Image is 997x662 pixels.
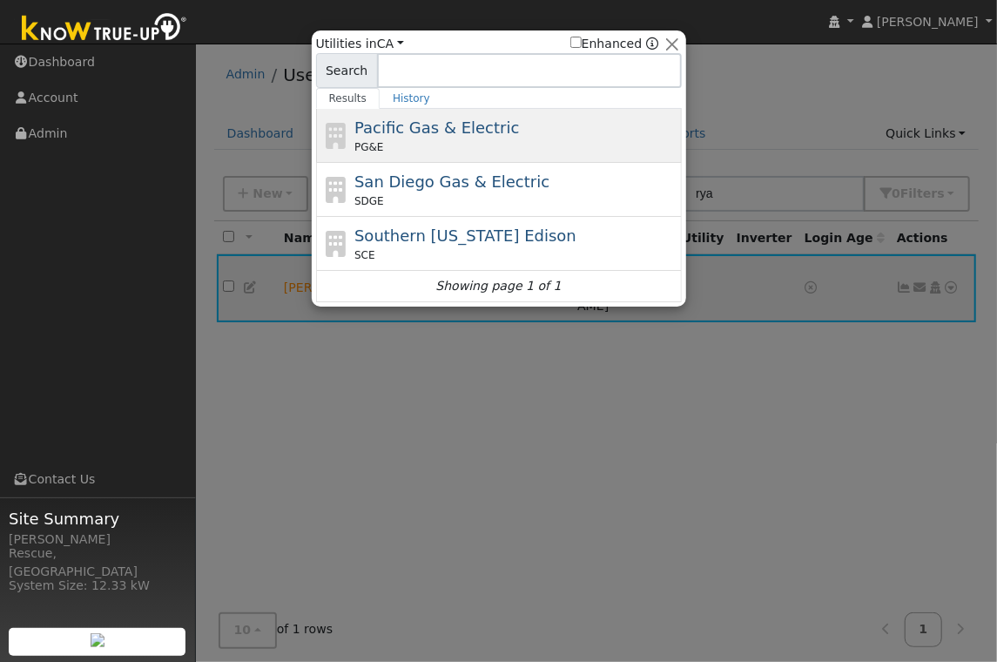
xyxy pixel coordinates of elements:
span: Site Summary [9,507,186,530]
div: Rescue, [GEOGRAPHIC_DATA] [9,544,186,581]
a: CA [377,37,404,51]
span: Utilities in [316,35,404,53]
span: San Diego Gas & Electric [354,172,549,191]
div: [PERSON_NAME] [9,530,186,549]
span: Show enhanced providers [570,35,659,53]
div: System Size: 12.33 kW [9,577,186,595]
span: PG&E [354,139,383,155]
a: Results [316,88,381,109]
input: Enhanced [570,37,582,48]
img: Know True-Up [13,10,196,49]
img: retrieve [91,633,104,647]
label: Enhanced [570,35,643,53]
span: [PERSON_NAME] [877,15,979,29]
span: Pacific Gas & Electric [354,118,519,137]
a: Enhanced Providers [646,37,658,51]
i: Showing page 1 of 1 [435,277,561,295]
span: SCE [354,247,375,263]
span: SDGE [354,193,384,209]
span: Southern [US_STATE] Edison [354,226,576,245]
a: History [380,88,443,109]
span: Search [316,53,378,88]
